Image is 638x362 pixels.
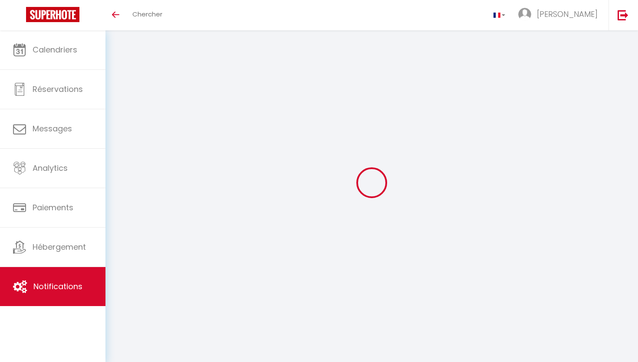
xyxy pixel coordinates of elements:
span: Analytics [33,163,68,173]
img: logout [618,10,628,20]
span: Chercher [132,10,162,19]
span: Paiements [33,202,73,213]
img: Super Booking [26,7,79,22]
span: Messages [33,123,72,134]
span: Notifications [33,281,82,292]
span: Hébergement [33,241,86,252]
img: ... [518,8,531,21]
span: [PERSON_NAME] [537,9,598,20]
span: Réservations [33,84,83,95]
span: Calendriers [33,44,77,55]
